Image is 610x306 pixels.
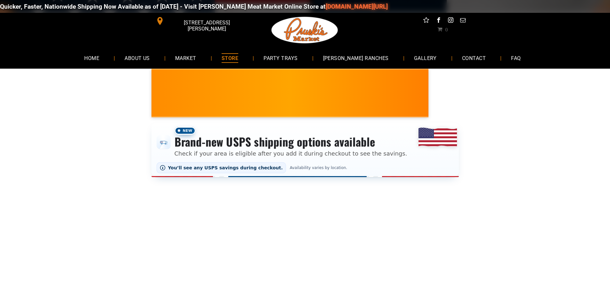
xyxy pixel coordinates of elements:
[254,49,307,66] a: PARTY TRAYS
[446,16,455,26] a: instagram
[151,16,249,26] a: [STREET_ADDRESS][PERSON_NAME]
[151,123,459,177] div: Shipping options announcement
[387,98,513,108] span: [PERSON_NAME] MARKET
[270,13,339,47] img: Pruski-s+Market+HQ+Logo2-1920w.png
[175,127,196,135] span: New
[175,135,407,149] h3: Brand-new USPS shipping options available
[166,49,206,66] a: MARKET
[212,49,248,66] a: STORE
[434,16,443,26] a: facebook
[313,49,398,66] a: [PERSON_NAME] RANCHES
[501,49,530,66] a: FAQ
[175,149,407,158] p: Check if your area is eligible after you add it during checkout to see the savings.
[75,49,109,66] a: HOME
[404,49,446,66] a: GALLERY
[459,16,467,26] a: email
[445,27,448,32] span: 0
[296,3,358,10] a: [DOMAIN_NAME][URL]
[115,49,159,66] a: ABOUT US
[165,16,248,35] span: [STREET_ADDRESS][PERSON_NAME]
[422,16,430,26] a: Social network
[168,165,283,170] span: You’ll see any USPS savings during checkout.
[289,166,348,170] span: Availability varies by location.
[452,49,495,66] a: CONTACT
